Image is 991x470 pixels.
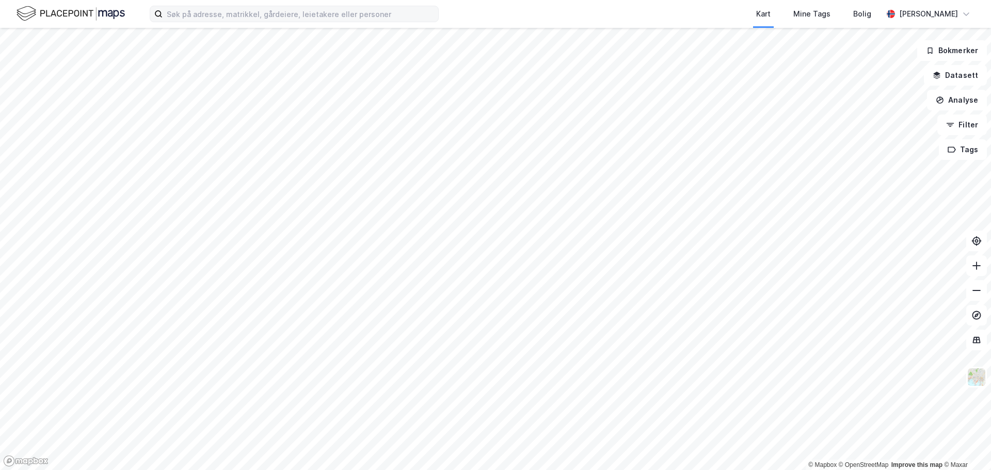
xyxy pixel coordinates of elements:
div: Kontrollprogram for chat [939,420,991,470]
div: Mine Tags [793,8,830,20]
input: Søk på adresse, matrikkel, gårdeiere, leietakere eller personer [163,6,438,22]
div: [PERSON_NAME] [899,8,958,20]
iframe: Chat Widget [939,420,991,470]
div: Kart [756,8,771,20]
img: logo.f888ab2527a4732fd821a326f86c7f29.svg [17,5,125,23]
div: Bolig [853,8,871,20]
